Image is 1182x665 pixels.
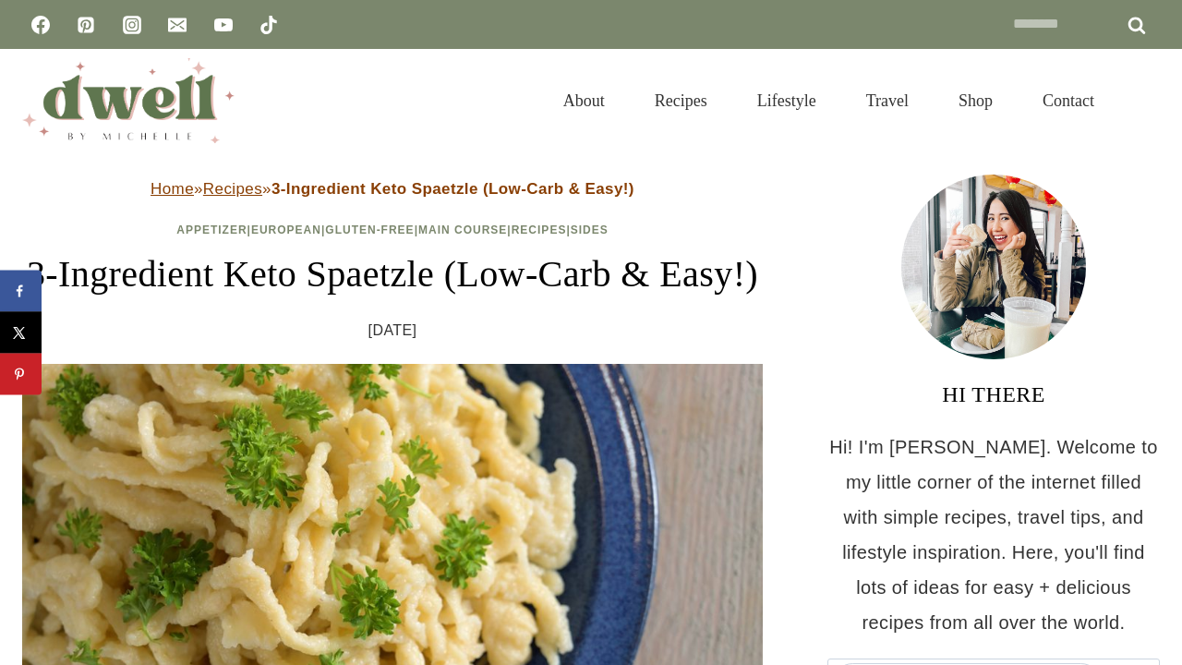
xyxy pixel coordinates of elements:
[732,68,841,133] a: Lifestyle
[151,180,194,198] a: Home
[1018,68,1119,133] a: Contact
[251,224,321,236] a: European
[571,224,609,236] a: Sides
[22,247,763,302] h1: 3-Ingredient Keto Spaetzle (Low-Carb & Easy!)
[827,429,1160,640] p: Hi! I'm [PERSON_NAME]. Welcome to my little corner of the internet filled with simple recipes, tr...
[934,68,1018,133] a: Shop
[827,378,1160,411] h3: HI THERE
[630,68,732,133] a: Recipes
[368,317,417,345] time: [DATE]
[151,180,634,198] span: » »
[176,224,247,236] a: Appetizer
[22,6,59,43] a: Facebook
[418,224,507,236] a: Main Course
[114,6,151,43] a: Instagram
[250,6,287,43] a: TikTok
[1128,85,1160,116] button: View Search Form
[538,68,1119,133] nav: Primary Navigation
[538,68,630,133] a: About
[67,6,104,43] a: Pinterest
[512,224,567,236] a: Recipes
[159,6,196,43] a: Email
[22,58,235,143] img: DWELL by michelle
[176,224,609,236] span: | | | | |
[841,68,934,133] a: Travel
[203,180,262,198] a: Recipes
[325,224,414,236] a: Gluten-Free
[271,180,634,198] strong: 3-Ingredient Keto Spaetzle (Low-Carb & Easy!)
[205,6,242,43] a: YouTube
